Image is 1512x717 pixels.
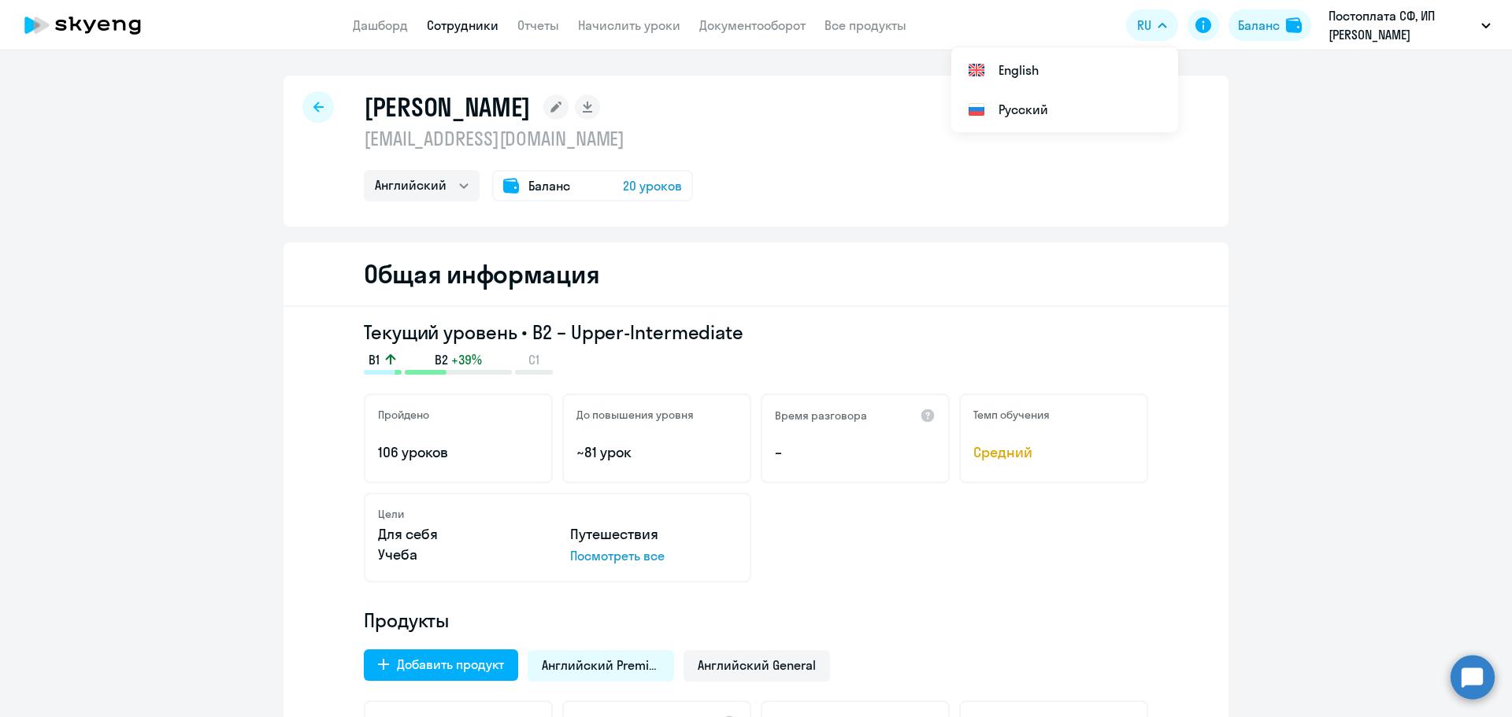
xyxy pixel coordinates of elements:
img: Русский [967,100,986,119]
h5: До повышения уровня [576,408,694,422]
ul: RU [951,47,1178,132]
span: Английский General [698,656,816,674]
span: Средний [973,442,1134,463]
span: C1 [528,351,539,368]
p: ~81 урок [576,442,737,463]
span: Английский Premium [542,656,660,674]
h5: Время разговора [775,408,867,423]
h5: Темп обучения [973,408,1050,422]
p: 106 уроков [378,442,539,463]
h5: Пройдено [378,408,429,422]
a: Документооборот [699,17,806,33]
h1: [PERSON_NAME] [364,91,531,123]
div: Баланс [1238,16,1280,35]
a: Отчеты [517,17,559,33]
img: English [967,61,986,79]
span: B1 [369,351,380,368]
p: Путешествия [570,524,737,545]
div: Добавить продукт [397,655,504,674]
a: Начислить уроки [578,17,680,33]
h2: Общая информация [364,258,599,290]
button: Добавить продукт [364,649,518,681]
span: RU [1137,16,1151,35]
h3: Текущий уровень • B2 – Upper-Intermediate [364,320,1148,345]
button: RU [1126,9,1178,41]
a: Дашборд [353,17,408,33]
a: Сотрудники [427,17,498,33]
img: balance [1286,17,1302,33]
a: Все продукты [825,17,906,33]
button: Постоплата СФ, ИП [PERSON_NAME] [1321,6,1499,44]
p: Постоплата СФ, ИП [PERSON_NAME] [1329,6,1475,44]
span: B2 [435,351,448,368]
h5: Цели [378,507,404,521]
span: Баланс [528,176,570,195]
button: Балансbalance [1228,9,1311,41]
span: +39% [451,351,482,368]
p: Для себя [378,524,545,545]
p: Учеба [378,545,545,565]
span: 20 уроков [623,176,682,195]
p: – [775,442,936,463]
p: Посмотреть все [570,546,737,565]
h4: Продукты [364,608,1148,633]
p: [EMAIL_ADDRESS][DOMAIN_NAME] [364,126,693,151]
